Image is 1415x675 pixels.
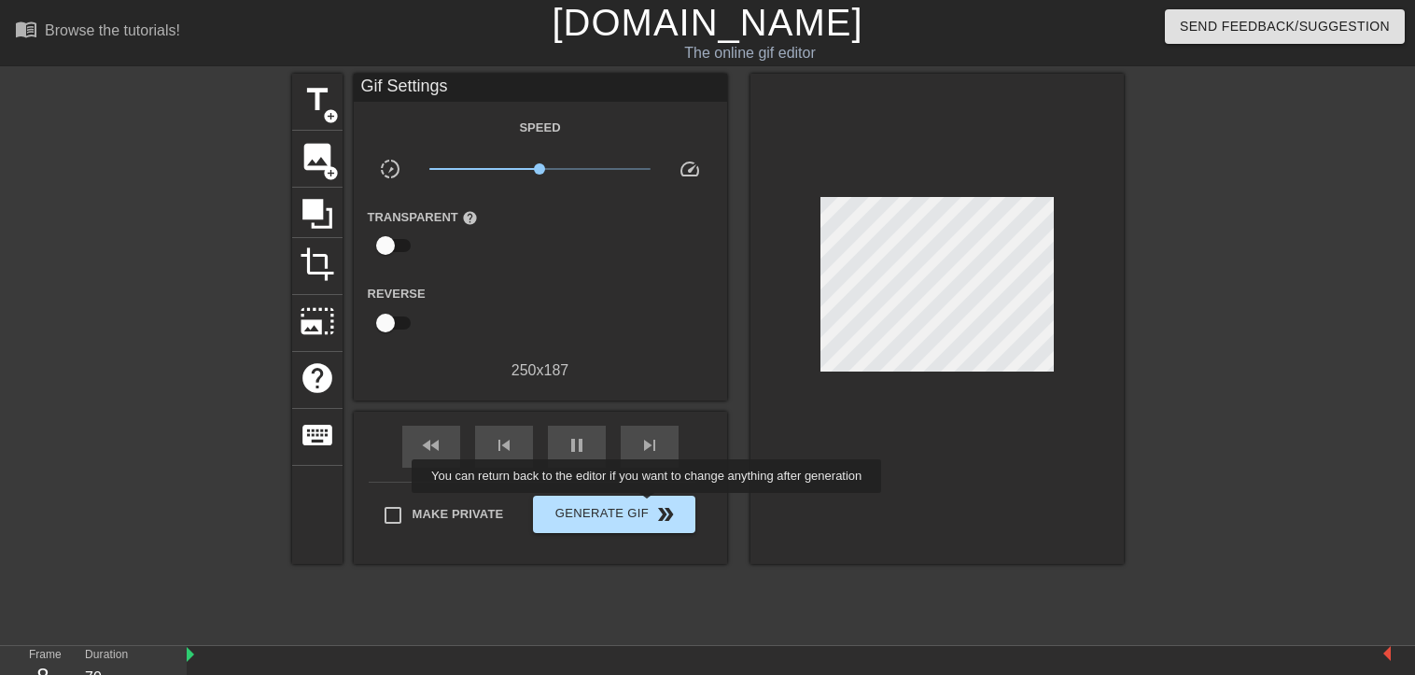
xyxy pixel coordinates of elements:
div: Browse the tutorials! [45,22,180,38]
span: crop [300,246,335,282]
span: add_circle [323,108,339,124]
a: Browse the tutorials! [15,18,180,47]
span: skip_previous [493,434,515,457]
span: pause [566,434,588,457]
span: menu_book [15,18,37,40]
span: skip_next [638,434,661,457]
span: keyboard [300,417,335,453]
button: Generate Gif [533,496,694,533]
img: bound-end.png [1383,646,1391,661]
label: Speed [519,119,560,137]
span: photo_size_select_large [300,303,335,339]
div: Gif Settings [354,74,727,102]
span: help [462,210,478,226]
span: speed [679,158,701,180]
a: [DOMAIN_NAME] [552,2,862,43]
button: Send Feedback/Suggestion [1165,9,1405,44]
label: Duration [85,650,128,661]
label: Reverse [368,285,426,303]
span: Make Private [413,505,504,524]
span: title [300,82,335,118]
span: image [300,139,335,175]
div: The online gif editor [481,42,1018,64]
span: Send Feedback/Suggestion [1180,15,1390,38]
span: fast_rewind [420,434,442,457]
span: Generate Gif [540,503,687,526]
div: 250 x 187 [354,359,727,382]
span: help [300,360,335,396]
span: add_circle [323,165,339,181]
span: double_arrow [654,503,677,526]
span: slow_motion_video [379,158,401,180]
label: Transparent [368,208,478,227]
